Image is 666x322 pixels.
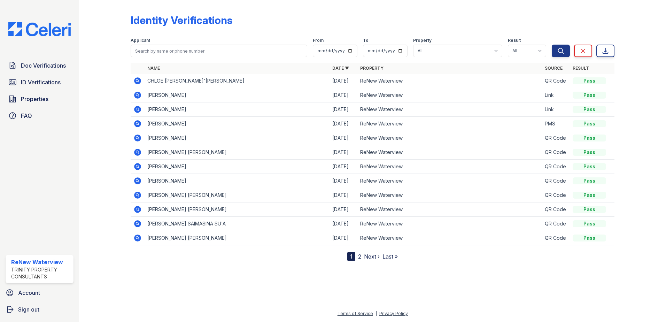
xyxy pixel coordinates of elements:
[11,258,71,266] div: ReNew Waterview
[6,59,73,72] a: Doc Verifications
[542,74,570,88] td: QR Code
[145,174,330,188] td: [PERSON_NAME]
[145,160,330,174] td: [PERSON_NAME]
[145,117,330,131] td: [PERSON_NAME]
[21,95,48,103] span: Properties
[363,38,369,43] label: To
[145,145,330,160] td: [PERSON_NAME] [PERSON_NAME]
[3,302,76,316] a: Sign out
[542,88,570,102] td: Link
[573,192,606,199] div: Pass
[542,160,570,174] td: QR Code
[357,202,542,217] td: ReNew Waterview
[330,217,357,231] td: [DATE]
[330,88,357,102] td: [DATE]
[542,174,570,188] td: QR Code
[357,117,542,131] td: ReNew Waterview
[542,217,570,231] td: QR Code
[375,311,377,316] div: |
[357,160,542,174] td: ReNew Waterview
[357,88,542,102] td: ReNew Waterview
[332,66,349,71] a: Date ▼
[330,174,357,188] td: [DATE]
[330,117,357,131] td: [DATE]
[357,174,542,188] td: ReNew Waterview
[330,202,357,217] td: [DATE]
[21,78,61,86] span: ID Verifications
[573,206,606,213] div: Pass
[330,145,357,160] td: [DATE]
[542,117,570,131] td: PMS
[131,45,307,57] input: Search by name or phone number
[508,38,521,43] label: Result
[330,74,357,88] td: [DATE]
[147,66,160,71] a: Name
[542,202,570,217] td: QR Code
[573,177,606,184] div: Pass
[364,253,380,260] a: Next ›
[542,231,570,245] td: QR Code
[145,131,330,145] td: [PERSON_NAME]
[330,131,357,145] td: [DATE]
[145,217,330,231] td: [PERSON_NAME] SAIMASINA SU'A
[357,131,542,145] td: ReNew Waterview
[357,217,542,231] td: ReNew Waterview
[360,66,384,71] a: Property
[145,102,330,117] td: [PERSON_NAME]
[573,149,606,156] div: Pass
[145,202,330,217] td: [PERSON_NAME] [PERSON_NAME]
[330,102,357,117] td: [DATE]
[18,289,40,297] span: Account
[145,88,330,102] td: [PERSON_NAME]
[131,38,150,43] label: Applicant
[338,311,373,316] a: Terms of Service
[573,235,606,242] div: Pass
[379,311,408,316] a: Privacy Policy
[6,109,73,123] a: FAQ
[145,74,330,88] td: CHLOE [PERSON_NAME]'[PERSON_NAME]
[330,188,357,202] td: [DATE]
[545,66,563,71] a: Source
[357,74,542,88] td: ReNew Waterview
[542,145,570,160] td: QR Code
[145,188,330,202] td: [PERSON_NAME] [PERSON_NAME]
[21,61,66,70] span: Doc Verifications
[573,163,606,170] div: Pass
[21,112,32,120] span: FAQ
[18,305,39,314] span: Sign out
[145,231,330,245] td: [PERSON_NAME] [PERSON_NAME]
[573,77,606,84] div: Pass
[573,220,606,227] div: Pass
[357,188,542,202] td: ReNew Waterview
[413,38,432,43] label: Property
[573,135,606,141] div: Pass
[3,286,76,300] a: Account
[347,252,355,261] div: 1
[573,120,606,127] div: Pass
[573,66,589,71] a: Result
[330,231,357,245] td: [DATE]
[6,75,73,89] a: ID Verifications
[357,102,542,117] td: ReNew Waterview
[3,22,76,36] img: CE_Logo_Blue-a8612792a0a2168367f1c8372b55b34899dd931a85d93a1a3d3e32e68fde9ad4.png
[313,38,324,43] label: From
[573,92,606,99] div: Pass
[6,92,73,106] a: Properties
[131,14,232,26] div: Identity Verifications
[11,266,71,280] div: Trinity Property Consultants
[573,106,606,113] div: Pass
[382,253,398,260] a: Last »
[542,102,570,117] td: Link
[542,131,570,145] td: QR Code
[357,145,542,160] td: ReNew Waterview
[542,188,570,202] td: QR Code
[358,253,361,260] a: 2
[330,160,357,174] td: [DATE]
[357,231,542,245] td: ReNew Waterview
